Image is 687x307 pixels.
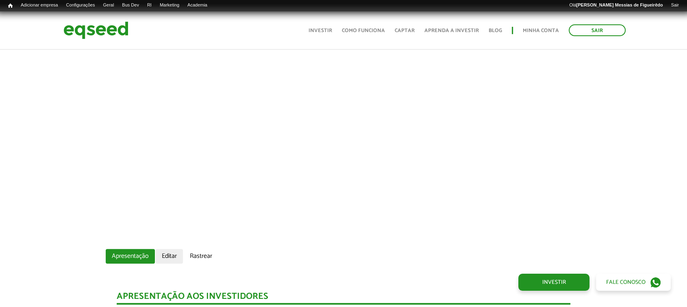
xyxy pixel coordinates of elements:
a: Investir [518,274,589,291]
a: Investir [309,28,332,33]
a: Fale conosco [596,274,671,291]
a: Academia [183,2,211,9]
a: Minha conta [523,28,559,33]
a: Captar [395,28,415,33]
a: Apresentação [106,249,155,264]
a: Blog [489,28,502,33]
a: Editar [156,249,183,264]
a: Marketing [156,2,183,9]
img: EqSeed [63,19,128,41]
a: RI [143,2,156,9]
a: Início [4,2,17,10]
a: Bus Dev [118,2,143,9]
a: Sair [569,24,626,36]
a: Sair [667,2,683,9]
a: Geral [99,2,118,9]
a: Como funciona [342,28,385,33]
a: Rastrear [184,249,218,264]
strong: [PERSON_NAME] Messias de Figueirêdo [576,2,663,7]
a: Configurações [62,2,99,9]
a: Olá[PERSON_NAME] Messias de Figueirêdo [565,2,667,9]
div: Apresentação aos investidores [117,292,571,305]
a: Aprenda a investir [424,28,479,33]
a: Adicionar empresa [17,2,62,9]
span: Início [8,3,13,9]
